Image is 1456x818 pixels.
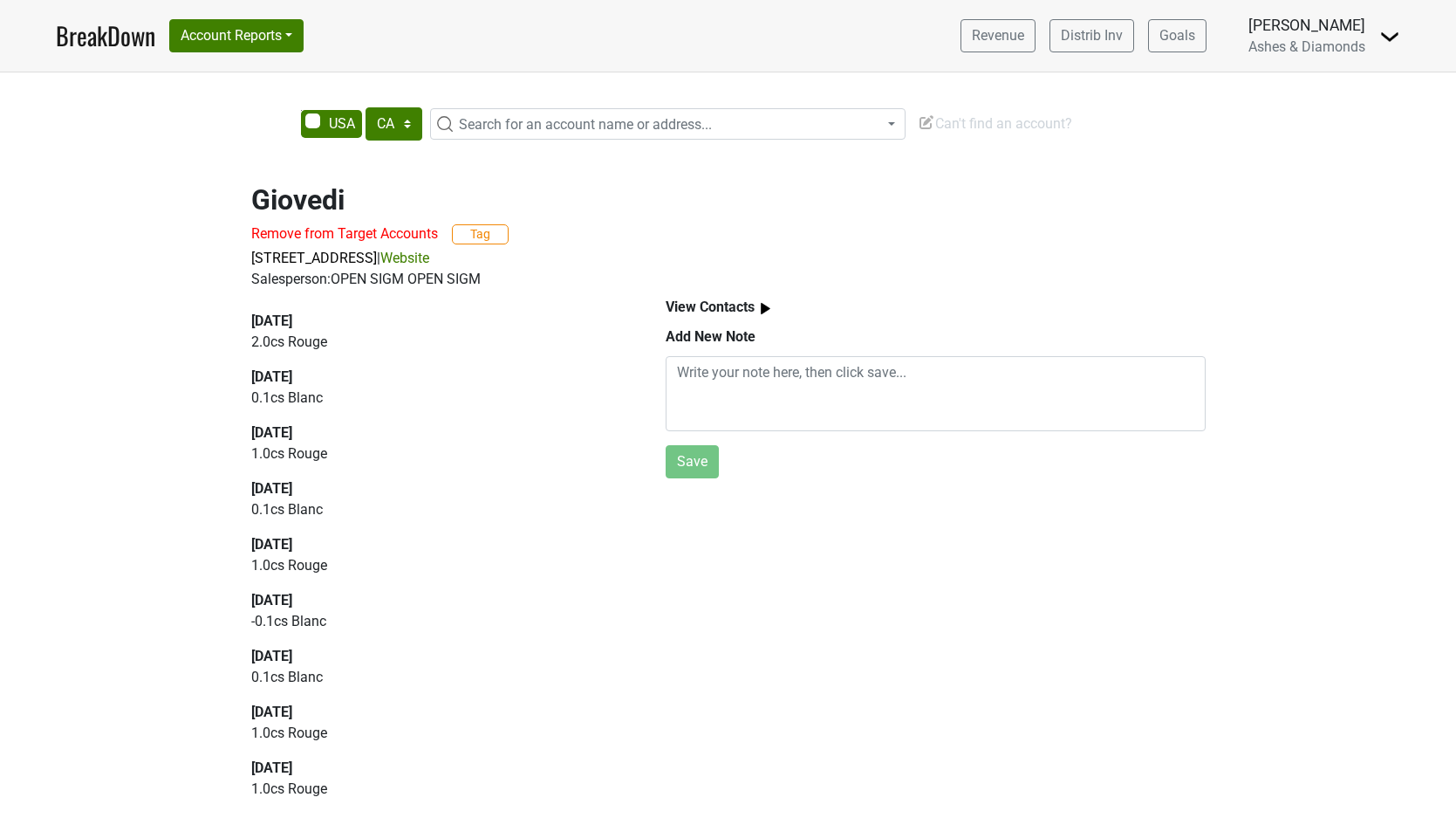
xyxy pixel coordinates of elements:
p: | [251,248,1206,269]
div: [DATE] [251,590,625,611]
b: Add New Note [666,328,755,345]
span: Search for an account name or address... [459,116,712,133]
span: Ashes & Diamonds [1248,38,1365,55]
div: [DATE] [251,423,625,443]
b: View Contacts [666,299,755,315]
div: [PERSON_NAME] [1248,14,1365,37]
div: [DATE] [251,702,625,723]
div: [DATE] [251,534,625,555]
div: [DATE] [251,367,625,388]
img: Dropdown Menu [1379,26,1400,47]
h2: Giovedi [251,183,1206,217]
a: Website [380,250,429,266]
p: -0.1 cs Blanc [251,611,625,632]
a: Distrib Inv [1049,19,1134,52]
div: [DATE] [251,646,625,667]
p: 2.0 cs Rouge [251,332,625,353]
p: 1.0 cs Rouge [251,723,625,744]
p: 1.0 cs Rouge [251,555,625,576]
button: Account Reports [169,19,304,52]
p: 0.1 cs Blanc [251,667,625,688]
p: 1.0 cs Rouge [251,779,625,800]
a: Goals [1148,19,1206,52]
img: arrow_right.svg [755,298,776,320]
button: Tag [452,224,509,244]
button: Save [666,445,719,478]
span: Can't find an account? [918,115,1072,132]
a: [STREET_ADDRESS] [251,250,377,266]
p: 0.1 cs Blanc [251,499,625,520]
img: Edit [918,113,935,131]
div: [DATE] [251,478,625,499]
span: Remove from Target Accounts [251,225,438,242]
div: Salesperson: OPEN SIGM OPEN SIGM [251,269,1206,290]
div: [DATE] [251,758,625,779]
p: 0.1 cs Blanc [251,388,625,409]
div: [DATE] [251,311,625,332]
p: 1.0 cs Rouge [251,443,625,464]
a: Revenue [960,19,1036,52]
a: BreakDown [56,17,155,54]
